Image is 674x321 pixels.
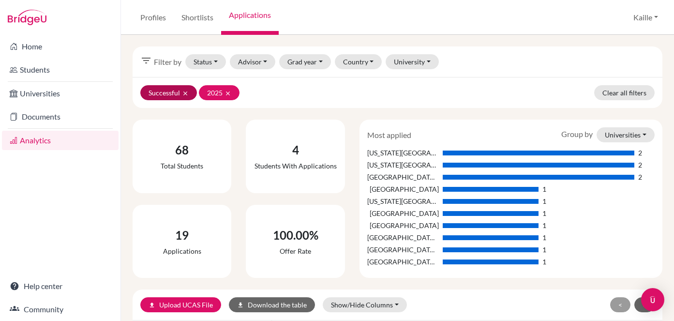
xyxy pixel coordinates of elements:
button: Successfulclear [140,85,197,100]
button: downloadDownload the table [229,297,315,312]
div: [GEOGRAPHIC_DATA][US_STATE], [GEOGRAPHIC_DATA] [367,257,439,267]
a: Home [2,37,119,56]
button: University [386,54,439,69]
div: Students with applications [255,161,337,171]
div: [GEOGRAPHIC_DATA] ([GEOGRAPHIC_DATA]) [367,232,439,243]
div: 2 [638,148,642,158]
button: Show/Hide Columns [323,297,407,312]
a: Help center [2,276,119,296]
button: Advisor [230,54,276,69]
div: 100.00% [273,227,318,244]
a: Universities [2,84,119,103]
a: Community [2,300,119,319]
button: < [610,297,630,312]
a: Analytics [2,131,119,150]
i: filter_list [140,55,152,66]
div: 1 [542,184,546,194]
div: [US_STATE][GEOGRAPHIC_DATA], [GEOGRAPHIC_DATA] [367,160,439,170]
div: [GEOGRAPHIC_DATA] [367,220,439,230]
a: uploadUpload UCAS File [140,297,221,312]
i: clear [182,90,189,97]
div: Most applied [360,129,419,141]
button: Kaille [629,8,662,27]
div: Group by [554,127,662,142]
i: upload [149,302,155,308]
button: Status [185,54,226,69]
div: [GEOGRAPHIC_DATA] [367,184,439,194]
div: 2 [638,160,642,170]
div: 1 [542,196,546,206]
div: 19 [163,227,201,244]
div: Applications [163,246,201,256]
button: Grad year [279,54,331,69]
div: Total students [161,161,203,171]
a: Clear all filters [594,85,655,100]
a: Students [2,60,119,79]
button: > [634,297,655,312]
div: 2 [638,172,642,182]
i: download [237,302,244,308]
div: 1 [542,245,546,255]
div: 4 [255,141,337,159]
div: Offer rate [273,246,318,256]
div: 68 [161,141,203,159]
div: [GEOGRAPHIC_DATA][US_STATE], [GEOGRAPHIC_DATA] [367,245,439,255]
div: 1 [542,220,546,230]
div: [US_STATE][GEOGRAPHIC_DATA] [367,148,439,158]
button: Universities [597,127,655,142]
a: Documents [2,107,119,126]
div: 1 [542,208,546,218]
div: [GEOGRAPHIC_DATA] [367,208,439,218]
i: clear [225,90,231,97]
button: 2025clear [199,85,240,100]
span: Filter by [154,56,181,68]
div: 1 [542,257,546,267]
div: [US_STATE][GEOGRAPHIC_DATA] [GEOGRAPHIC_DATA] [367,196,439,206]
div: [GEOGRAPHIC_DATA], [GEOGRAPHIC_DATA] [367,172,439,182]
button: Country [335,54,382,69]
img: Bridge-U [8,10,46,25]
div: Open Intercom Messenger [641,288,664,311]
div: 1 [542,232,546,243]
